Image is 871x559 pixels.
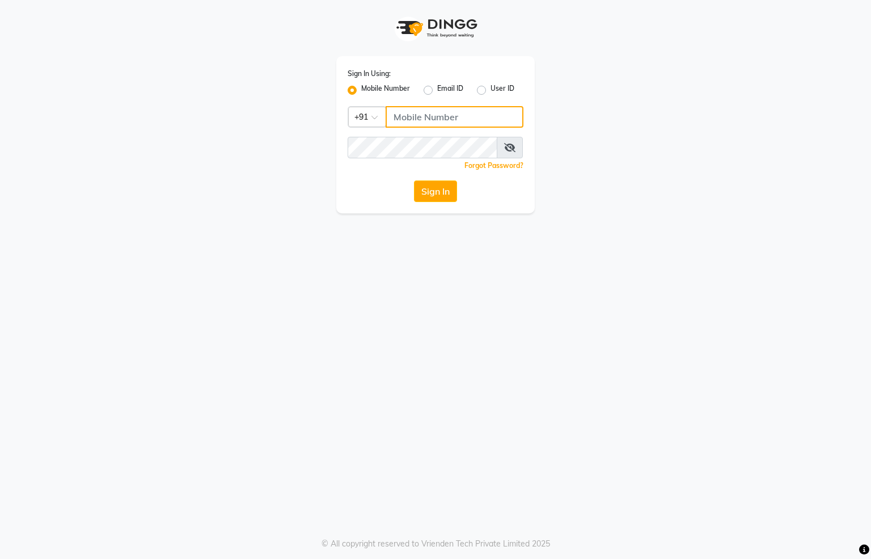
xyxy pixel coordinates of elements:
[361,83,410,97] label: Mobile Number
[437,83,463,97] label: Email ID
[348,69,391,79] label: Sign In Using:
[390,11,481,45] img: logo1.svg
[491,83,514,97] label: User ID
[464,161,523,170] a: Forgot Password?
[386,106,523,128] input: Username
[348,137,497,158] input: Username
[414,180,457,202] button: Sign In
